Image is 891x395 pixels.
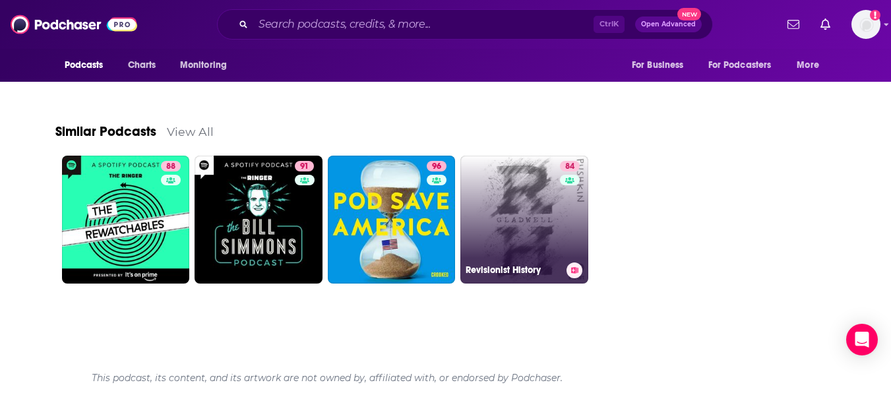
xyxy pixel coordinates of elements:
a: 96 [427,161,446,171]
span: New [677,8,701,20]
input: Search podcasts, credits, & more... [253,14,594,35]
span: Charts [128,56,156,75]
span: 88 [166,160,175,173]
span: Podcasts [65,56,104,75]
button: open menu [55,53,121,78]
span: For Podcasters [708,56,772,75]
span: 84 [565,160,574,173]
span: Logged in as hconnor [851,10,880,39]
span: 91 [300,160,309,173]
svg: Add a profile image [870,10,880,20]
button: open menu [171,53,244,78]
span: Open Advanced [641,21,696,28]
span: Monitoring [180,56,227,75]
a: 84 [560,161,580,171]
a: Show notifications dropdown [782,13,805,36]
a: 88 [161,161,181,171]
div: Open Intercom Messenger [846,324,878,355]
a: 91 [295,161,314,171]
button: Open AdvancedNew [635,16,702,32]
a: Charts [119,53,164,78]
img: Podchaser - Follow, Share and Rate Podcasts [11,12,137,37]
span: For Business [632,56,684,75]
a: Show notifications dropdown [815,13,836,36]
img: User Profile [851,10,880,39]
span: More [797,56,819,75]
span: 96 [432,160,441,173]
button: open menu [623,53,700,78]
button: open menu [700,53,791,78]
h3: Revisionist History [466,264,561,276]
div: Search podcasts, credits, & more... [217,9,713,40]
a: 88 [62,156,190,284]
span: Ctrl K [594,16,625,33]
a: 91 [195,156,323,284]
a: 84Revisionist History [460,156,588,284]
a: 96 [328,156,456,284]
button: open menu [787,53,836,78]
a: View All [167,125,214,138]
div: This podcast, its content, and its artwork are not owned by, affiliated with, or endorsed by Podc... [55,361,599,394]
button: Show profile menu [851,10,880,39]
a: Similar Podcasts [55,123,156,140]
